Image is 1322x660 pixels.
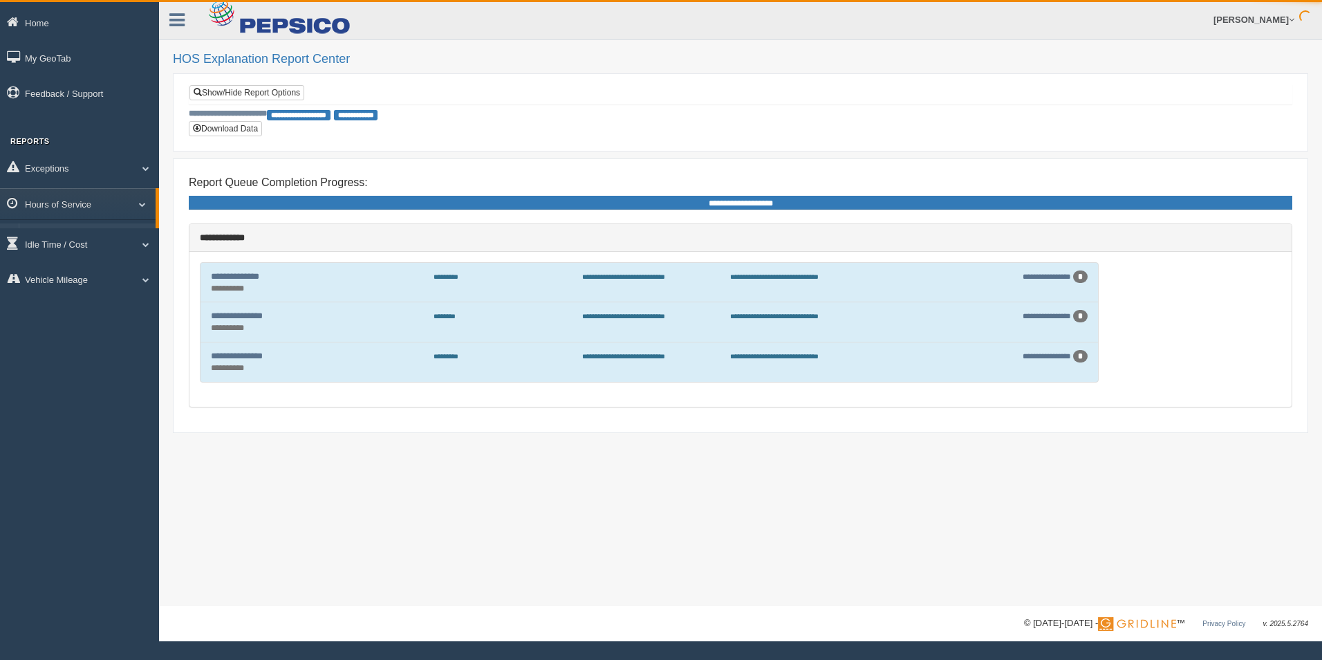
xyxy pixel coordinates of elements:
span: v. 2025.5.2764 [1263,620,1308,627]
img: Gridline [1098,617,1176,631]
div: © [DATE]-[DATE] - ™ [1024,616,1308,631]
a: Show/Hide Report Options [189,85,304,100]
a: HOS Explanation Reports [25,223,156,248]
a: Privacy Policy [1202,620,1245,627]
h4: Report Queue Completion Progress: [189,176,1292,189]
h2: HOS Explanation Report Center [173,53,1308,66]
button: Download Data [189,121,262,136]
